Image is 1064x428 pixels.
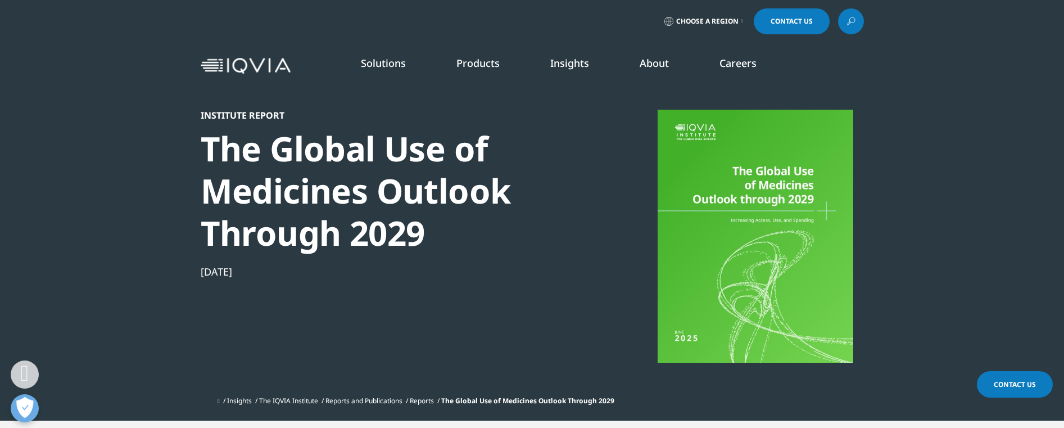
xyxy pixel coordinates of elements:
a: Solutions [361,56,406,70]
span: Contact Us [994,380,1036,389]
a: Contact Us [754,8,830,34]
span: Contact Us [771,18,813,25]
a: Products [456,56,500,70]
span: The Global Use of Medicines Outlook Through 2029 [441,396,614,406]
span: Choose a Region [676,17,739,26]
nav: Primary [295,39,864,92]
a: Insights [227,396,252,406]
a: Reports and Publications [325,396,402,406]
a: About [640,56,669,70]
div: Institute Report [201,110,586,121]
a: Insights [550,56,589,70]
a: Contact Us [977,371,1053,398]
img: IQVIA Healthcare Information Technology and Pharma Clinical Research Company [201,58,291,74]
div: The Global Use of Medicines Outlook Through 2029 [201,128,586,254]
a: The IQVIA Institute [259,396,318,406]
a: Careers [719,56,757,70]
a: Reports [410,396,434,406]
button: Open Preferences [11,394,39,422]
div: [DATE] [201,265,586,278]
